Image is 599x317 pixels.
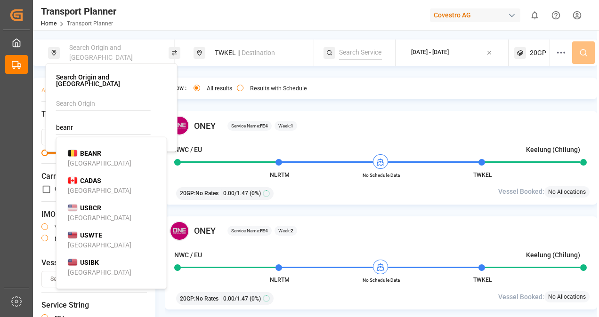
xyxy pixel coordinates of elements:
div: Covestro AG [430,8,520,22]
div: TWKEL [209,44,306,62]
img: country [68,259,78,266]
span: ONEY [194,224,216,237]
span: Select Vessel Name... [50,275,107,284]
input: Search Service String [339,46,381,60]
span: Minimum [41,150,48,156]
img: Carrier [170,116,189,135]
span: 20GP : [180,189,195,198]
span: IMO [41,209,147,220]
span: No Rates [195,294,219,303]
img: country [68,177,78,184]
span: Vessel Booked: [498,187,544,197]
h4: Keelung (Chilung) [526,145,580,155]
button: show 0 new notifications [524,5,545,26]
label: ONEY [55,186,69,192]
img: country [68,204,78,212]
div: Transport Planner [41,4,116,18]
span: No Schedule Data [355,172,407,179]
input: Search POL [56,121,151,135]
input: Search Origin [56,97,151,111]
span: Search Origin and [GEOGRAPHIC_DATA] [69,44,133,61]
span: No Rates [195,189,219,198]
label: yes [55,225,64,230]
span: (0%) [250,294,261,303]
span: Week: [278,227,293,234]
span: ONEY [194,119,216,132]
h4: NWC / EU [174,145,202,155]
h4: Keelung (Chilung) [526,250,580,260]
b: CADAS [80,176,101,184]
span: Service String [41,300,147,311]
b: BEANR [80,149,101,157]
div: [GEOGRAPHIC_DATA] [68,267,131,277]
span: Vessel Name [41,257,147,269]
span: Service Name: [231,227,268,234]
span: 20GP [530,48,546,58]
span: || Destination [237,49,275,56]
button: [DATE] - [DATE] [401,44,502,62]
div: [GEOGRAPHIC_DATA] [68,158,131,168]
a: Home [41,20,57,27]
div: [DATE] - [DATE] [411,48,449,57]
span: Show : [170,84,186,93]
span: No Allocations [548,293,586,301]
span: Transit Time [41,109,147,120]
label: no [55,236,62,242]
span: Carrier SCAC [41,171,147,182]
span: Vessel Booked: [498,292,544,302]
b: 2 [291,228,293,233]
span: TWKEL [473,277,492,283]
b: USBCR [80,204,101,211]
div: [GEOGRAPHIC_DATA] [68,185,131,195]
span: (0%) [250,189,261,198]
button: Covestro AG [430,6,524,24]
img: country [68,231,78,239]
span: 0.00 / 1.47 [223,189,248,198]
span: 20GP : [180,294,195,303]
div: [GEOGRAPHIC_DATA] [68,240,131,250]
span: TWKEL [473,172,492,178]
span: No Allocations [548,188,586,196]
b: FE4 [260,228,268,233]
button: Help Center [545,5,567,26]
b: 1 [291,123,293,128]
b: FE4 [260,123,268,128]
label: All results [207,86,232,91]
span: NLRTM [270,172,290,178]
span: 0.00 / 1.47 [223,294,248,303]
span: Week: [278,122,293,129]
span: Service Name: [231,122,268,129]
img: country [68,150,78,157]
span: NLRTM [270,277,290,283]
div: [GEOGRAPHIC_DATA] [68,213,131,222]
h4: Search Origin and [GEOGRAPHIC_DATA] [56,74,167,87]
label: Results with Schedule [250,86,307,91]
b: USWTE [80,231,102,238]
b: USIBK [80,258,99,266]
span: No Schedule Data [355,277,407,284]
img: Carrier [170,221,189,241]
h4: NWC / EU [174,250,202,260]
